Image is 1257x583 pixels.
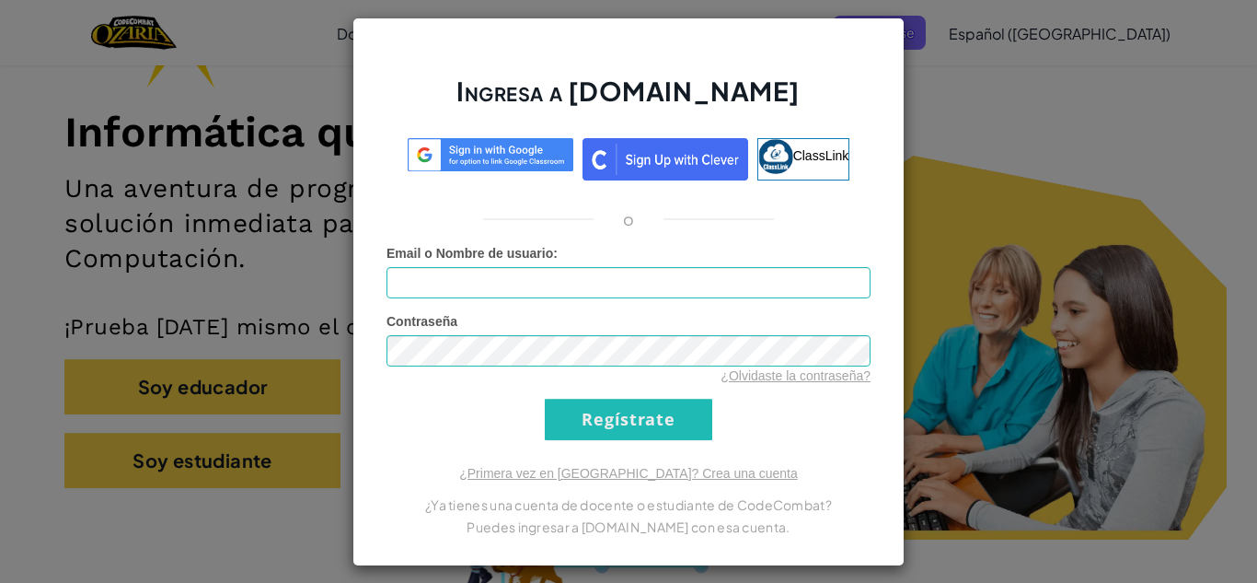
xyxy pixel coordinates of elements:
img: classlink-logo-small.png [758,139,793,174]
h2: Ingresa a [DOMAIN_NAME] [386,74,871,127]
a: ¿Primera vez en [GEOGRAPHIC_DATA]? Crea una cuenta [459,466,798,481]
span: Contraseña [386,314,457,329]
input: Regístrate [545,399,712,440]
img: clever_sso_button@2x.png [582,138,748,181]
img: log-in-google-sso.svg [408,138,573,172]
span: Email o Nombre de usuario [386,246,553,261]
span: ClassLink [793,147,849,162]
p: ¿Ya tienes una cuenta de docente o estudiante de CodeCombat? [386,494,871,516]
label: : [386,244,558,262]
a: ¿Olvidaste la contraseña? [721,368,871,383]
p: o [623,208,634,230]
p: Puedes ingresar a [DOMAIN_NAME] con esa cuenta. [386,516,871,538]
